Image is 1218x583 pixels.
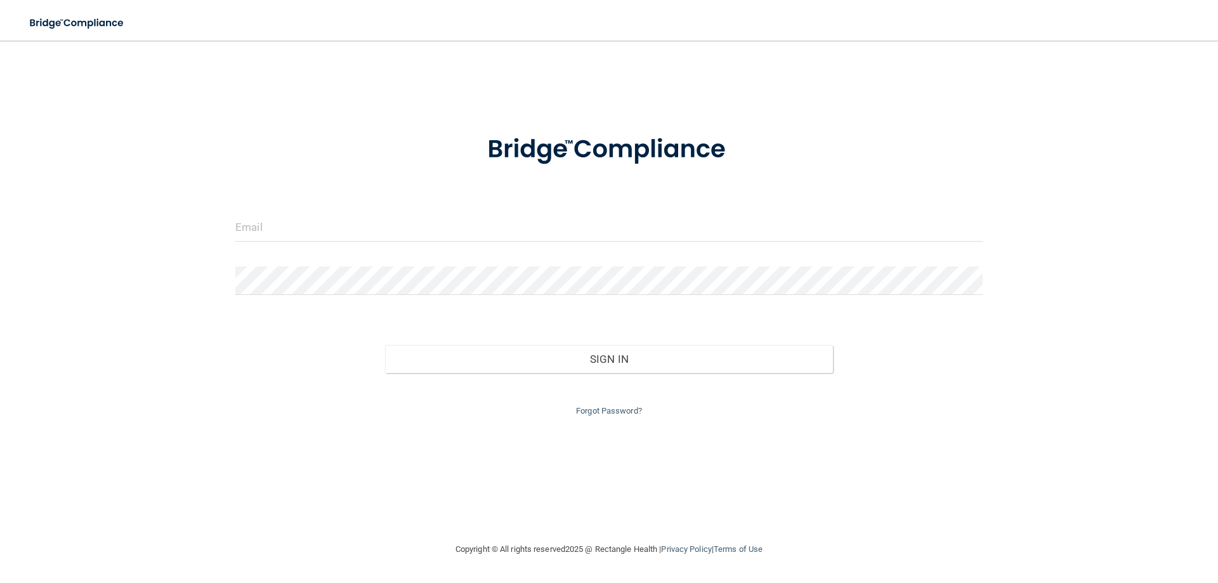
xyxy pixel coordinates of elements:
[461,117,757,183] img: bridge_compliance_login_screen.278c3ca4.svg
[19,10,136,36] img: bridge_compliance_login_screen.278c3ca4.svg
[661,544,711,554] a: Privacy Policy
[385,345,834,373] button: Sign In
[377,529,841,570] div: Copyright © All rights reserved 2025 @ Rectangle Health | |
[714,544,763,554] a: Terms of Use
[235,213,983,242] input: Email
[576,406,642,416] a: Forgot Password?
